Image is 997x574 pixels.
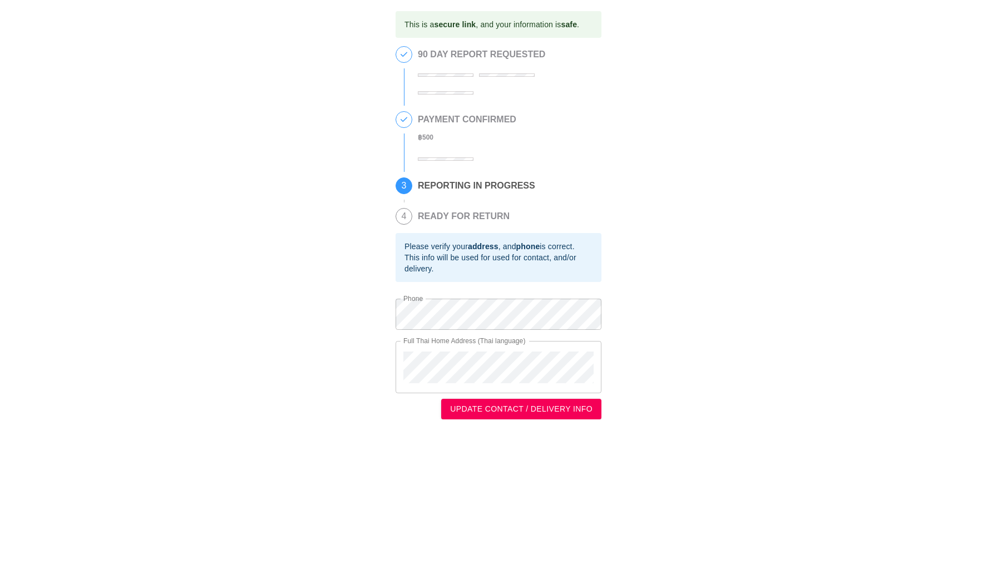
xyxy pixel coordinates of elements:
div: This info will be used for used for contact, and/or delivery. [404,252,593,274]
h2: REPORTING IN PROGRESS [418,181,535,191]
span: 4 [396,209,412,224]
b: safe [561,20,577,29]
span: UPDATE CONTACT / DELIVERY INFO [450,402,593,416]
b: address [468,242,498,251]
div: Please verify your , and is correct. [404,241,593,252]
b: secure link [434,20,476,29]
h2: PAYMENT CONFIRMED [418,115,516,125]
span: 2 [396,112,412,127]
b: phone [516,242,540,251]
h2: 90 DAY REPORT REQUESTED [418,50,596,60]
span: 3 [396,178,412,194]
button: UPDATE CONTACT / DELIVERY INFO [441,399,601,419]
h2: READY FOR RETURN [418,211,510,221]
div: This is a , and your information is . [404,14,579,34]
b: ฿ 500 [418,133,433,141]
span: 1 [396,47,412,62]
